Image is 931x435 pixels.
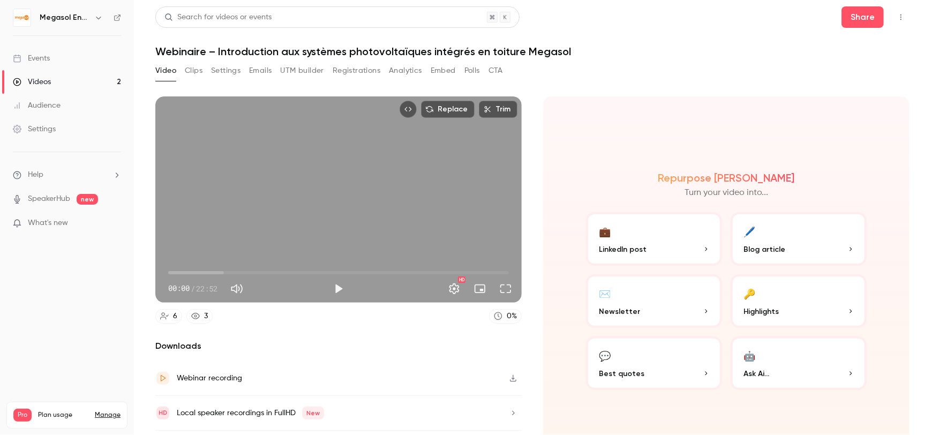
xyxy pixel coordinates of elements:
img: Megasol Energie AG [13,9,31,26]
span: Blog article [744,244,785,255]
button: Embed [431,62,456,79]
span: / [191,283,195,294]
div: Videos [13,77,51,87]
button: Settings [444,278,465,299]
button: Replace [421,101,475,118]
span: new [77,194,98,205]
a: 6 [155,309,182,324]
div: Audience [13,100,61,111]
div: 3 [204,311,208,322]
div: 0 % [507,311,517,322]
button: Full screen [495,278,516,299]
span: Pro [13,409,32,422]
button: UTM builder [281,62,324,79]
div: 6 [173,311,177,322]
button: 🔑Highlights [731,274,867,328]
a: 3 [186,309,213,324]
div: ✉️ [599,285,611,302]
div: Events [13,53,50,64]
button: Settings [211,62,241,79]
button: Emails [249,62,272,79]
p: Turn your video into... [685,186,768,199]
button: CTA [489,62,503,79]
button: Analytics [389,62,422,79]
div: 🔑 [744,285,755,302]
span: Best quotes [599,368,644,379]
span: Newsletter [599,306,640,317]
button: ✉️Newsletter [586,274,722,328]
span: What's new [28,217,68,229]
button: Trim [479,101,517,118]
li: help-dropdown-opener [13,169,121,181]
div: Local speaker recordings in FullHD [177,407,324,419]
div: Settings [13,124,56,134]
button: Polls [464,62,480,79]
button: Video [155,62,176,79]
h2: Repurpose [PERSON_NAME] [658,171,795,184]
button: 💬Best quotes [586,336,722,390]
button: 🖊️Blog article [731,212,867,266]
button: Top Bar Actions [892,9,910,26]
div: 💬 [599,347,611,364]
span: 22:52 [196,283,217,294]
h2: Downloads [155,340,522,352]
button: Registrations [333,62,380,79]
button: 💼LinkedIn post [586,212,722,266]
span: Highlights [744,306,779,317]
button: Turn on miniplayer [469,278,491,299]
a: SpeakerHub [28,193,70,205]
span: LinkedIn post [599,244,647,255]
iframe: Noticeable Trigger [108,219,121,228]
button: 🤖Ask Ai... [731,336,867,390]
div: 🤖 [744,347,755,364]
div: 00:00 [168,283,217,294]
h1: Webinaire – Introduction aux systèmes photovoltaïques intégrés en toiture Megasol [155,45,910,58]
a: 0% [489,309,522,324]
button: Mute [226,278,247,299]
div: Webinar recording [177,372,242,385]
a: Manage [95,411,121,419]
div: Search for videos or events [164,12,272,23]
div: HD [458,276,465,283]
div: 🖊️ [744,223,755,239]
span: Plan usage [38,411,88,419]
span: 00:00 [168,283,190,294]
span: Help [28,169,43,181]
div: 💼 [599,223,611,239]
span: New [302,407,324,419]
button: Clips [185,62,202,79]
h6: Megasol Energie AG [40,12,90,23]
button: Share [842,6,884,28]
button: Play [328,278,349,299]
button: Embed video [400,101,417,118]
span: Ask Ai... [744,368,769,379]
